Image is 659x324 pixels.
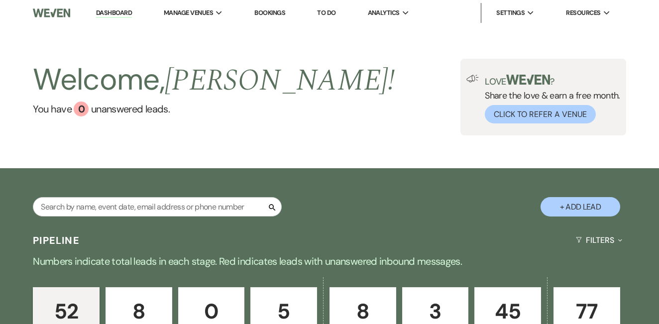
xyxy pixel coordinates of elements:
img: Weven Logo [33,2,70,23]
span: Resources [566,8,600,18]
a: To Do [317,8,335,17]
h3: Pipeline [33,233,80,247]
button: Click to Refer a Venue [485,105,596,123]
input: Search by name, event date, email address or phone number [33,197,282,216]
span: Analytics [368,8,400,18]
span: [PERSON_NAME] ! [165,58,395,104]
button: Filters [572,227,626,253]
img: loud-speaker-illustration.svg [466,75,479,83]
div: Share the love & earn a free month. [479,75,620,123]
h2: Welcome, [33,59,395,102]
img: weven-logo-green.svg [506,75,550,85]
span: Manage Venues [164,8,213,18]
div: 0 [74,102,89,116]
button: + Add Lead [541,197,620,216]
span: Settings [496,8,525,18]
p: Love ? [485,75,620,86]
a: Bookings [254,8,285,17]
a: You have 0 unanswered leads. [33,102,395,116]
a: Dashboard [96,8,132,18]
